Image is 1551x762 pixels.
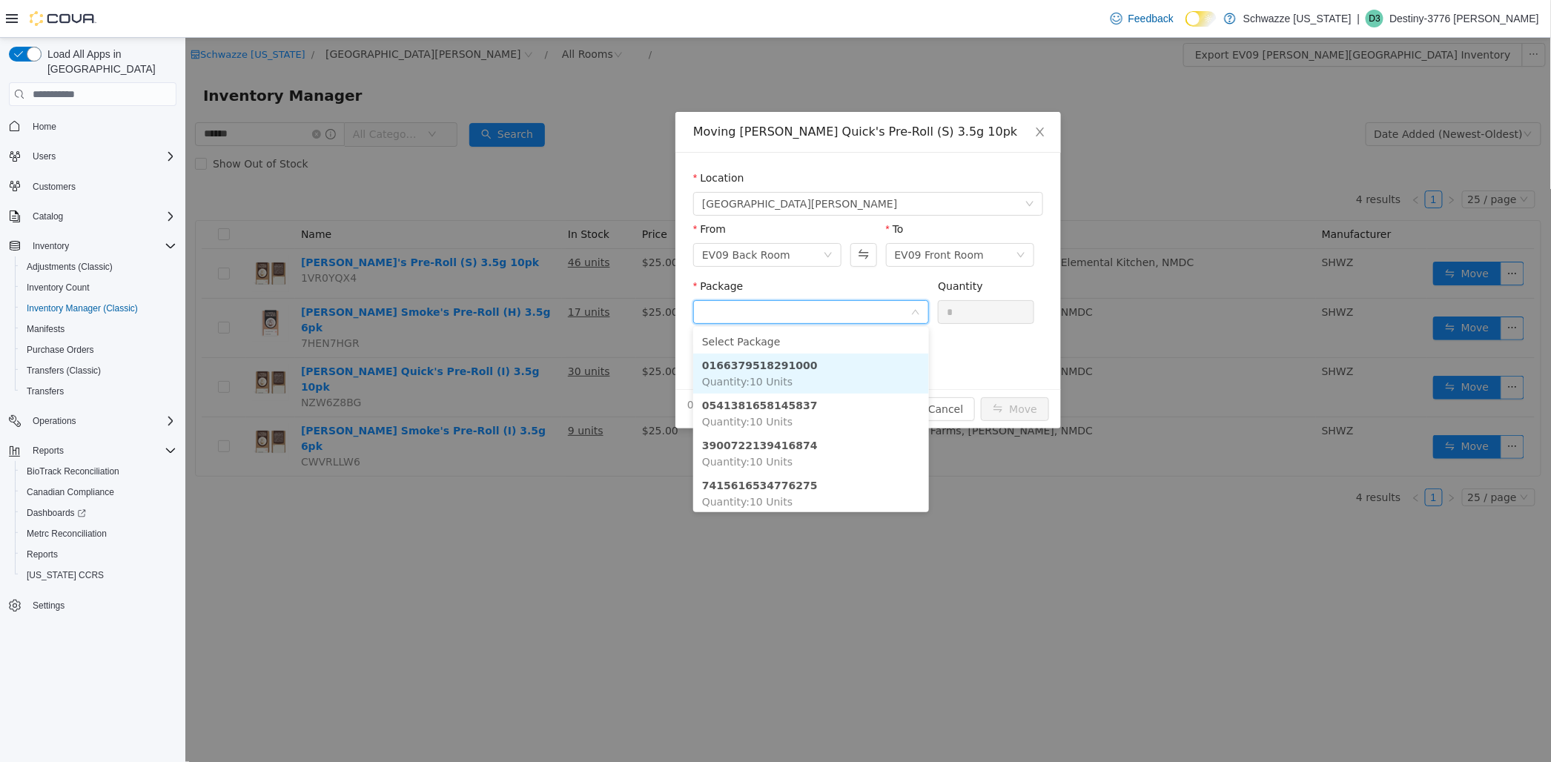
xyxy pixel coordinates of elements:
[21,546,64,563] a: Reports
[21,483,176,501] span: Canadian Compliance
[33,211,63,222] span: Catalog
[508,242,558,254] label: Package
[21,279,96,296] a: Inventory Count
[726,270,735,280] i: icon: down
[3,236,182,256] button: Inventory
[27,466,119,477] span: BioTrack Reconciliation
[517,418,607,430] span: Quantity : 10 Units
[21,279,176,296] span: Inventory Count
[27,412,176,430] span: Operations
[27,148,62,165] button: Users
[21,483,120,501] a: Canadian Compliance
[21,299,144,317] a: Inventory Manager (Classic)
[27,596,176,614] span: Settings
[27,323,65,335] span: Manifests
[517,265,725,287] input: Package
[796,360,864,383] button: icon: swapMove
[21,525,113,543] a: Metrc Reconciliation
[517,362,632,374] strong: 0541381658145837
[3,146,182,167] button: Users
[517,402,632,414] strong: 3900722139416874
[27,237,75,255] button: Inventory
[21,566,176,584] span: Washington CCRS
[21,320,176,338] span: Manifests
[33,121,56,133] span: Home
[27,486,114,498] span: Canadian Compliance
[508,436,744,476] li: 7415616534776275
[3,206,182,227] button: Catalog
[33,600,65,612] span: Settings
[21,382,70,400] a: Transfers
[1357,10,1360,27] p: |
[517,322,632,334] strong: 0166379518291000
[508,316,744,356] li: 0166379518291000
[15,277,182,298] button: Inventory Count
[27,385,64,397] span: Transfers
[27,365,101,377] span: Transfers (Classic)
[33,415,76,427] span: Operations
[517,458,607,470] span: Quantity : 10 Units
[1128,11,1174,26] span: Feedback
[3,594,182,616] button: Settings
[21,341,176,359] span: Purchase Orders
[1369,10,1380,27] span: D3
[27,442,176,460] span: Reports
[3,115,182,136] button: Home
[3,411,182,431] button: Operations
[27,344,94,356] span: Purchase Orders
[21,299,176,317] span: Inventory Manager (Classic)
[1389,10,1539,27] p: Destiny-3776 [PERSON_NAME]
[517,378,607,390] span: Quantity : 10 Units
[21,504,176,522] span: Dashboards
[21,546,176,563] span: Reports
[502,360,618,375] span: 0 Units will be moved.
[15,256,182,277] button: Adjustments (Classic)
[21,504,92,522] a: Dashboards
[665,205,691,229] button: Swap
[15,482,182,503] button: Canadian Compliance
[517,442,632,454] strong: 7415616534776275
[1105,4,1180,33] a: Feedback
[42,47,176,76] span: Load All Apps in [GEOGRAPHIC_DATA]
[27,208,69,225] button: Catalog
[15,381,182,402] button: Transfers
[508,185,540,197] label: From
[27,569,104,581] span: [US_STATE] CCRS
[33,181,76,193] span: Customers
[1366,10,1383,27] div: Destiny-3776 Herrera
[710,206,798,228] div: EV09 Front Room
[27,178,82,196] a: Customers
[21,362,176,380] span: Transfers (Classic)
[508,292,744,316] li: Select Package
[21,258,176,276] span: Adjustments (Classic)
[15,360,182,381] button: Transfers (Classic)
[27,282,90,294] span: Inventory Count
[1185,11,1217,27] input: Dark Mode
[15,339,182,360] button: Purchase Orders
[21,463,176,480] span: BioTrack Reconciliation
[508,396,744,436] li: 3900722139416874
[834,74,876,116] button: Close
[15,565,182,586] button: [US_STATE] CCRS
[21,341,100,359] a: Purchase Orders
[1243,10,1352,27] p: Schwazze [US_STATE]
[33,445,64,457] span: Reports
[15,503,182,523] a: Dashboards
[27,208,176,225] span: Catalog
[27,118,62,136] a: Home
[849,88,861,100] i: icon: close
[33,240,69,252] span: Inventory
[27,528,107,540] span: Metrc Reconciliation
[15,298,182,319] button: Inventory Manager (Classic)
[27,237,176,255] span: Inventory
[9,109,176,655] nav: Complex example
[27,549,58,560] span: Reports
[27,177,176,196] span: Customers
[517,338,607,350] span: Quantity : 10 Units
[27,148,176,165] span: Users
[753,263,848,285] input: Quantity
[517,206,605,228] div: EV09 Back Room
[638,213,647,223] i: icon: down
[15,319,182,339] button: Manifests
